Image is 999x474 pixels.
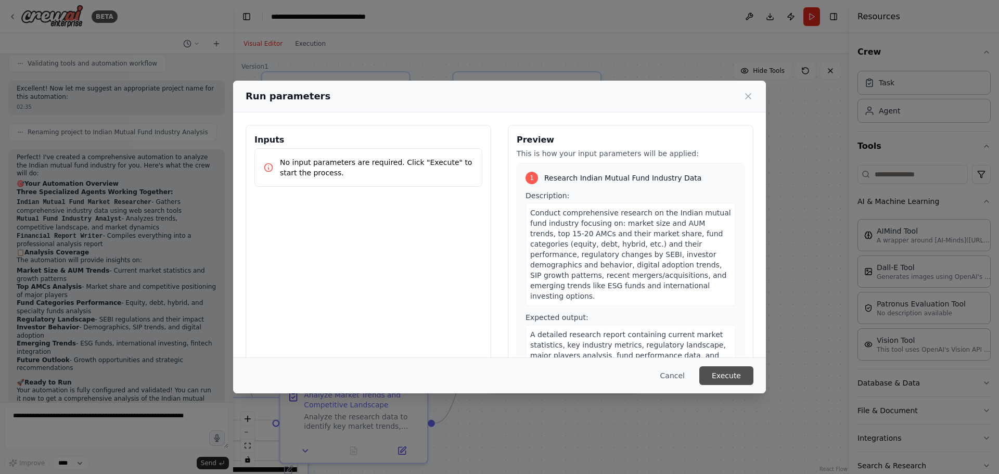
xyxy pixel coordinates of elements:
p: This is how your input parameters will be applied: [517,148,745,159]
button: Cancel [652,366,693,385]
h3: Preview [517,134,745,146]
span: Description: [526,191,569,200]
div: 1 [526,172,538,184]
p: No input parameters are required. Click "Execute" to start the process. [280,157,473,178]
h2: Run parameters [246,89,330,104]
span: Research Indian Mutual Fund Industry Data [544,173,701,183]
h3: Inputs [254,134,482,146]
span: Conduct comprehensive research on the Indian mutual fund industry focusing on: market size and AU... [530,209,731,300]
span: A detailed research report containing current market statistics, key industry metrics, regulatory... [530,330,730,380]
span: Expected output: [526,313,588,322]
button: Execute [699,366,753,385]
